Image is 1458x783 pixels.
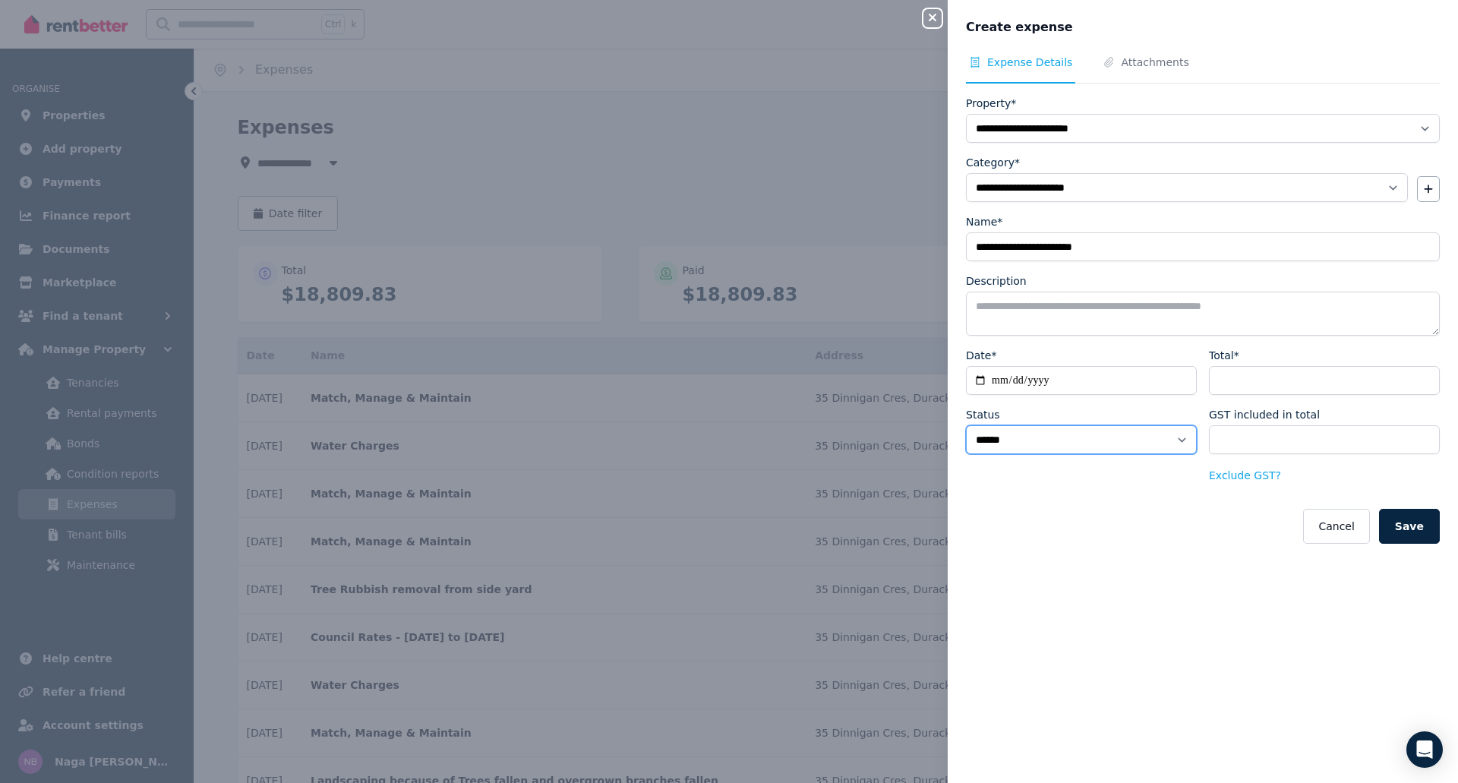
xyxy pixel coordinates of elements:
button: Cancel [1303,509,1369,544]
label: Property* [966,96,1016,111]
span: Attachments [1121,55,1188,70]
label: Category* [966,155,1020,170]
label: Date* [966,348,996,363]
label: Total* [1209,348,1239,363]
label: Status [966,407,1000,422]
label: Description [966,273,1027,289]
button: Save [1379,509,1440,544]
span: Expense Details [987,55,1072,70]
label: Name* [966,214,1002,229]
div: Open Intercom Messenger [1406,731,1443,768]
nav: Tabs [966,55,1440,84]
span: Create expense [966,18,1073,36]
button: Exclude GST? [1209,468,1281,483]
label: GST included in total [1209,407,1320,422]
